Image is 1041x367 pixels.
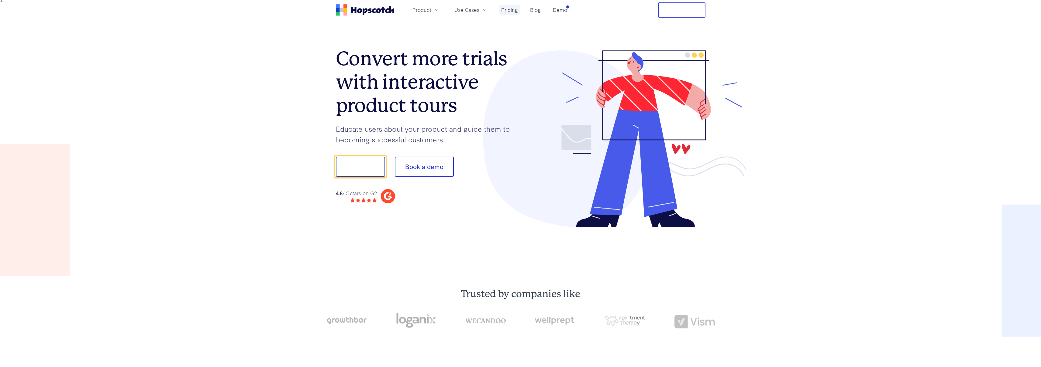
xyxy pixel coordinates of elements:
[336,189,377,197] div: / 5 stars on G2
[412,6,431,14] span: Product
[451,5,491,15] button: Use Cases
[528,5,543,15] a: Blog
[396,310,436,331] img: loganix-logo
[535,315,575,326] img: wellprept logo
[336,4,394,16] a: Home
[454,6,479,14] span: Use Cases
[674,315,715,328] img: vism logo
[297,288,744,300] h2: Trusted by companies like
[409,5,443,15] button: Product
[336,189,343,196] strong: 4.8
[336,157,385,177] button: Show me!
[658,2,705,18] button: Free Trial
[336,47,521,117] h1: Convert more trials with interactive product tours
[499,5,520,15] a: Pricing
[465,318,506,323] img: wecandoo-logo
[326,317,367,324] img: growthbar-logo
[550,5,570,15] a: Demo
[395,157,454,177] button: Book a demo
[605,315,645,326] img: png-apartment-therapy-house-studio-apartment-home
[336,124,521,144] p: Educate users about your product and guide them to becoming successful customers.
